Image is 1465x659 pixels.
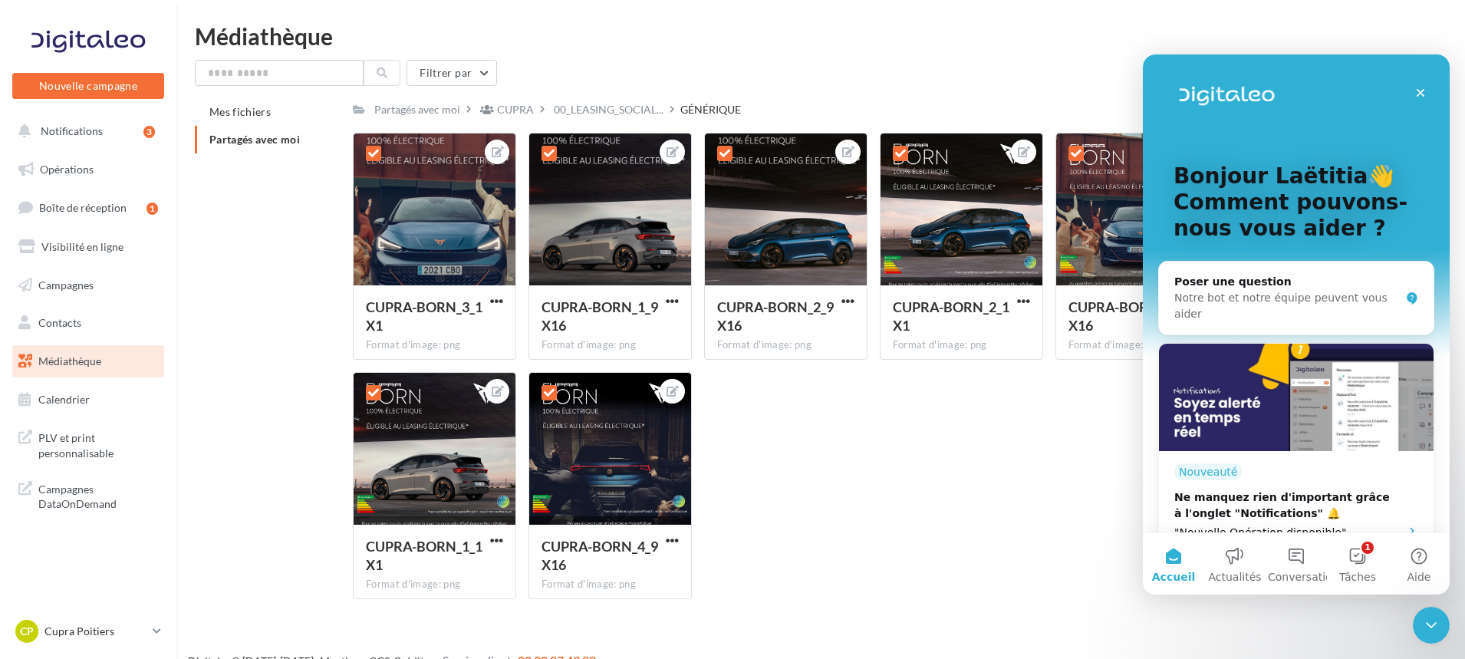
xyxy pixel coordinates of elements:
div: Médiathèque [195,25,1447,48]
div: Format d'image: png [542,338,679,352]
div: Format d'image: png [1068,338,1206,352]
div: CUPRA [497,102,534,117]
a: Boîte de réception1 [9,191,167,224]
span: Partagés avec moi [209,133,300,146]
div: Format d'image: png [542,578,679,591]
span: Calendrier [38,393,90,406]
span: CUPRA-BORN_3_9X16 [1068,298,1185,334]
span: Notifications [41,124,103,137]
span: Visibilité en ligne [41,240,123,253]
div: Format d'image: png [893,338,1030,352]
span: CP [20,624,34,639]
div: Format d'image: png [366,578,503,591]
span: CUPRA-BORN_2_1X1 [893,298,1009,334]
a: CP Cupra Poitiers [12,617,164,646]
div: 3 [143,126,155,138]
span: 00_LEASING_SOCIAL... [554,102,663,117]
div: GÉNÉRIQUE [680,102,741,117]
span: CUPRA-BORN_3_1X1 [366,298,482,334]
a: Campagnes [9,269,167,301]
p: Cupra Poitiers [44,624,146,639]
a: Visibilité en ligne [9,231,167,263]
span: Mes fichiers [209,105,271,118]
span: PLV et print personnalisable [38,427,158,460]
span: Médiathèque [38,354,101,367]
button: Nouvelle campagne [12,73,164,99]
a: Médiathèque [9,345,167,377]
span: CUPRA-BORN_4_9X16 [542,538,658,573]
a: PLV et print personnalisable [9,421,167,466]
span: CUPRA-BORN_1_1X1 [366,538,482,573]
iframe: Intercom live chat [1143,54,1450,595]
button: Notifications 3 [9,115,161,147]
button: Filtrer par [407,60,497,86]
div: 1 [146,203,158,215]
span: CUPRA-BORN_2_9X16 [717,298,834,334]
iframe: Intercom live chat [1413,607,1450,644]
a: Contacts [9,307,167,339]
a: Calendrier [9,384,167,416]
div: Format d'image: png [366,338,503,352]
span: Campagnes DataOnDemand [38,479,158,512]
span: Boîte de réception [39,201,127,214]
span: Opérations [40,163,94,176]
span: CUPRA-BORN_1_9X16 [542,298,658,334]
div: Format d'image: png [717,338,854,352]
span: Campagnes [38,278,94,291]
div: Partagés avec moi [374,102,460,117]
a: Campagnes DataOnDemand [9,473,167,518]
span: Contacts [38,316,81,329]
a: Opérations [9,153,167,186]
